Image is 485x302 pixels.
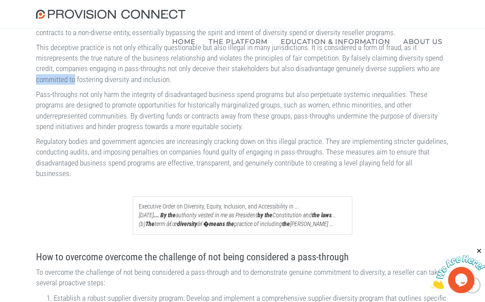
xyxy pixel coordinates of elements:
iframe: chat widget [431,247,485,289]
a: Executive Order on Diversity, Equity, Inclusion, and Accessibility in ... [139,203,299,210]
p: Regulatory bodies and government agencies are increasingly cracking down on this illegal practice... [36,136,449,179]
b: By the [160,212,176,219]
b: the [282,220,290,227]
p: This deceptive practice is not only ethically questionable but also illegal in many jurisdictions... [36,42,449,85]
a: The Platform [202,27,274,56]
a: About Us [397,27,449,56]
a: Home [166,27,202,56]
a: Education & Information [274,27,397,56]
b: diversity [177,220,197,227]
b: by the [257,212,272,219]
b: the laws [312,212,332,219]
div: [DATE] authority vested in me as President Constitution and ... (b) term â€œ â€� practice of incl... [139,211,346,229]
h1: How to overcome overcome the challenge of not being considered a pass-through [36,252,449,262]
p: To overcome the challenge of not being considered a pass-through and to demonstrate genuine commi... [36,267,449,288]
img: Provision Connect [36,10,190,19]
b: ... [154,212,159,219]
b: means the [209,220,234,227]
b: The [145,220,155,227]
p: Pass-throughs not only harm the integrity of disadvantaged business spend programs but also perpe... [36,89,449,132]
